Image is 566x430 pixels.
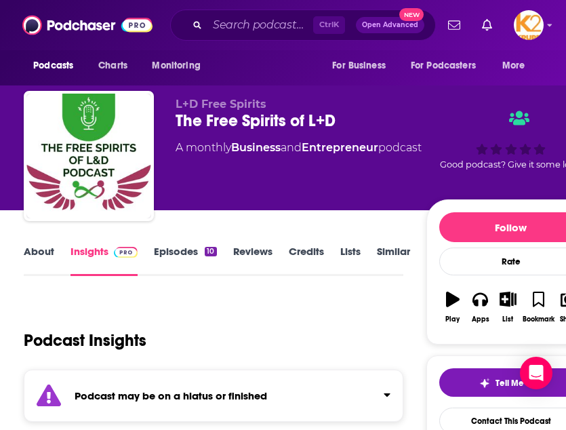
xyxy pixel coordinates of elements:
[514,10,544,40] span: Logged in as K2Krupp
[362,22,418,28] span: Open Advanced
[142,53,218,79] button: open menu
[98,56,127,75] span: Charts
[302,141,378,154] a: Entrepreneur
[313,16,345,34] span: Ctrl K
[289,245,324,276] a: Credits
[520,357,552,389] div: Open Intercom Messenger
[24,53,91,79] button: open menu
[493,53,542,79] button: open menu
[152,56,200,75] span: Monitoring
[356,17,424,33] button: Open AdvancedNew
[26,94,151,218] img: The Free Spirits of L+D
[340,245,361,276] a: Lists
[445,315,460,324] div: Play
[22,12,153,38] img: Podchaser - Follow, Share and Rate Podcasts
[205,247,216,256] div: 10
[494,283,522,332] button: List
[402,53,496,79] button: open menu
[472,315,489,324] div: Apps
[502,56,525,75] span: More
[411,56,476,75] span: For Podcasters
[496,378,542,389] span: Tell Me Why
[170,9,436,41] div: Search podcasts, credits, & more...
[281,141,302,154] span: and
[154,245,216,276] a: Episodes10
[514,10,544,40] button: Show profile menu
[399,8,424,21] span: New
[233,245,272,276] a: Reviews
[207,14,313,36] input: Search podcasts, credits, & more...
[176,98,266,111] span: L+D Free Spirits
[332,56,386,75] span: For Business
[24,245,54,276] a: About
[75,389,267,402] strong: Podcast may be on a hiatus or finished
[439,283,467,332] button: Play
[70,245,138,276] a: InsightsPodchaser Pro
[377,245,410,276] a: Similar
[231,141,281,154] a: Business
[477,14,498,37] a: Show notifications dropdown
[502,315,513,324] div: List
[479,378,490,389] img: tell me why sparkle
[24,330,146,351] h1: Podcast Insights
[466,283,494,332] button: Apps
[33,56,73,75] span: Podcasts
[514,10,544,40] img: User Profile
[522,283,555,332] button: Bookmark
[89,53,136,79] a: Charts
[523,315,554,324] div: Bookmark
[24,370,403,422] section: Click to expand status details
[443,14,466,37] a: Show notifications dropdown
[323,53,403,79] button: open menu
[176,140,422,156] div: A monthly podcast
[114,247,138,258] img: Podchaser Pro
